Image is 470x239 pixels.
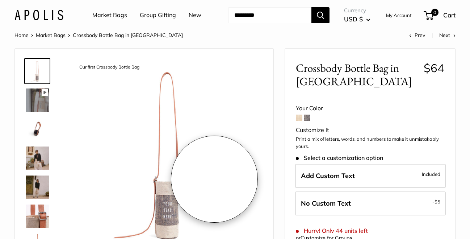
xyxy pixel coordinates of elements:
span: $5 [435,199,440,205]
a: Crossbody Bottle Bag in Chambray [24,203,50,229]
p: Print a mix of letters, words, and numbers to make it unmistakably yours. [296,136,444,150]
label: Leave Blank [295,191,446,215]
img: description_Effortless Style [26,147,49,170]
nav: Breadcrumb [14,30,183,40]
span: Select a customization option [296,154,383,161]
div: Customize It [296,125,444,136]
span: - [432,197,440,206]
a: Market Bags [92,10,127,21]
a: description_Our first Crossbody Bottle Bag [24,58,50,84]
span: Included [422,170,440,178]
a: Prev [409,32,425,38]
img: Apolis [14,10,63,20]
div: Your Color [296,103,444,114]
img: description_Our first Crossbody Bottle Bag [26,59,49,83]
button: USD $ [344,13,370,25]
label: Add Custom Text [295,164,446,188]
img: description_Even available for group gifting and events [26,88,49,112]
span: USD $ [344,15,363,23]
a: description_Transform your everyday errands into moments of effortless style [24,174,50,200]
span: Add Custom Text [301,172,355,180]
span: Hurry! Only 44 units left [296,227,368,234]
a: Home [14,32,29,38]
a: description_Effortless style no matter where you are [24,116,50,142]
span: Crossbody Bottle Bag in [GEOGRAPHIC_DATA] [296,61,418,88]
input: Search... [228,7,311,23]
a: 0 Cart [424,9,456,21]
a: description_Effortless Style [24,145,50,171]
a: My Account [386,11,412,20]
span: $64 [424,61,444,75]
span: No Custom Text [301,199,351,207]
span: Currency [344,5,370,16]
div: Our first Crossbody Bottle Bag [76,62,143,72]
img: description_Transform your everyday errands into moments of effortless style [26,176,49,199]
span: 0 [431,9,438,16]
button: Search [311,7,330,23]
a: Next [439,32,456,38]
span: Cart [443,11,456,19]
a: Group Gifting [140,10,176,21]
img: Crossbody Bottle Bag in Chambray [26,205,49,228]
a: description_Even available for group gifting and events [24,87,50,113]
span: Crossbody Bottle Bag in [GEOGRAPHIC_DATA] [73,32,183,38]
img: description_Effortless style no matter where you are [26,118,49,141]
a: Market Bags [36,32,66,38]
a: New [189,10,201,21]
